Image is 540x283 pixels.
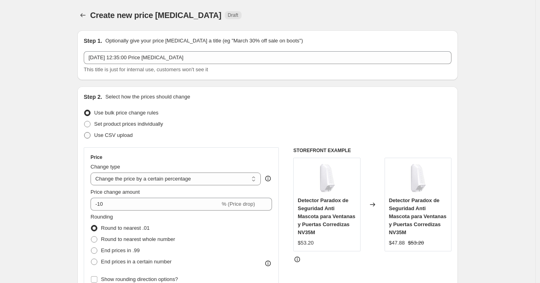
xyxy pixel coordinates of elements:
h2: Step 1. [84,37,102,45]
span: Detector Paradox de Seguridad Anti Mascota para Ventanas y Puertas Corredizas NV35M [389,197,447,235]
p: Optionally give your price [MEDICAL_DATA] a title (eg "March 30% off sale on boots") [105,37,303,45]
div: $53.20 [298,239,314,247]
img: NV35M-2_80x.jpg [402,162,434,194]
span: Rounding [91,214,113,220]
span: Price change amount [91,189,140,195]
span: End prices in .99 [101,247,140,253]
div: help [264,175,272,183]
p: Select how the prices should change [105,93,190,101]
span: Change type [91,164,120,170]
span: Set product prices individually [94,121,163,127]
strike: $53.20 [408,239,424,247]
span: Round to nearest whole number [101,236,175,242]
span: Round to nearest .01 [101,225,149,231]
span: Draft [228,12,238,18]
span: % (Price drop) [222,201,255,207]
div: $47.88 [389,239,405,247]
span: Use bulk price change rules [94,110,158,116]
img: NV35M-2_80x.jpg [311,162,343,194]
span: This title is just for internal use, customers won't see it [84,66,208,72]
span: Detector Paradox de Seguridad Anti Mascota para Ventanas y Puertas Corredizas NV35M [298,197,355,235]
h6: STOREFRONT EXAMPLE [293,147,451,154]
input: -15 [91,198,220,211]
h3: Price [91,154,102,161]
span: End prices in a certain number [101,259,171,265]
span: Use CSV upload [94,132,133,138]
button: Price change jobs [77,10,89,21]
span: Create new price [MEDICAL_DATA] [90,11,222,20]
h2: Step 2. [84,93,102,101]
span: Show rounding direction options? [101,276,178,282]
input: 30% off holiday sale [84,51,451,64]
